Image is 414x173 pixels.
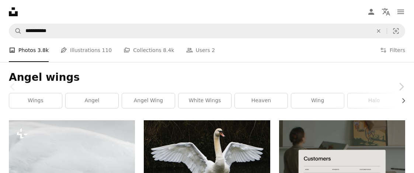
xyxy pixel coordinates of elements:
[379,4,393,19] button: Language
[144,155,270,162] a: white swan on water during daytime
[9,71,405,84] h1: Angel wings
[388,51,414,122] a: Next
[122,93,175,108] a: angel wing
[9,93,62,108] a: wings
[348,93,400,108] a: halo
[235,93,288,108] a: heaven
[393,4,408,19] button: Menu
[102,46,112,54] span: 110
[364,4,379,19] a: Log in / Sign up
[370,24,387,38] button: Clear
[9,24,22,38] button: Search Unsplash
[212,46,215,54] span: 2
[163,46,174,54] span: 8.4k
[387,24,405,38] button: Visual search
[123,38,174,62] a: Collections 8.4k
[9,7,18,16] a: Home — Unsplash
[178,93,231,108] a: white wings
[380,38,405,62] button: Filters
[291,93,344,108] a: wing
[60,38,112,62] a: Illustrations 110
[66,93,118,108] a: angel
[186,38,215,62] a: Users 2
[9,24,405,38] form: Find visuals sitewide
